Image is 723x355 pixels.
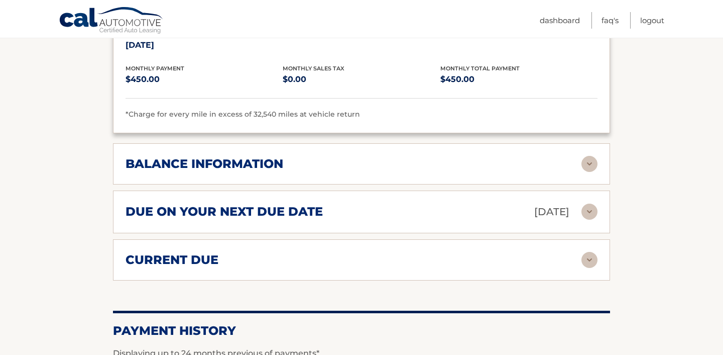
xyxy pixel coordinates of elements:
p: $0.00 [283,72,440,86]
h2: Payment History [113,323,610,338]
span: Monthly Total Payment [440,65,520,72]
p: $450.00 [126,72,283,86]
p: [DATE] [126,38,283,52]
span: Monthly Payment [126,65,184,72]
a: Logout [640,12,664,29]
span: Monthly Sales Tax [283,65,344,72]
img: accordion-rest.svg [581,252,597,268]
a: Cal Automotive [59,7,164,36]
span: *Charge for every mile in excess of 32,540 miles at vehicle return [126,110,360,119]
h2: current due [126,252,218,268]
p: [DATE] [534,203,569,221]
a: FAQ's [601,12,619,29]
h2: balance information [126,156,283,171]
img: accordion-rest.svg [581,204,597,220]
a: Dashboard [540,12,580,29]
img: accordion-rest.svg [581,156,597,172]
p: $450.00 [440,72,597,86]
h2: due on your next due date [126,204,323,219]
